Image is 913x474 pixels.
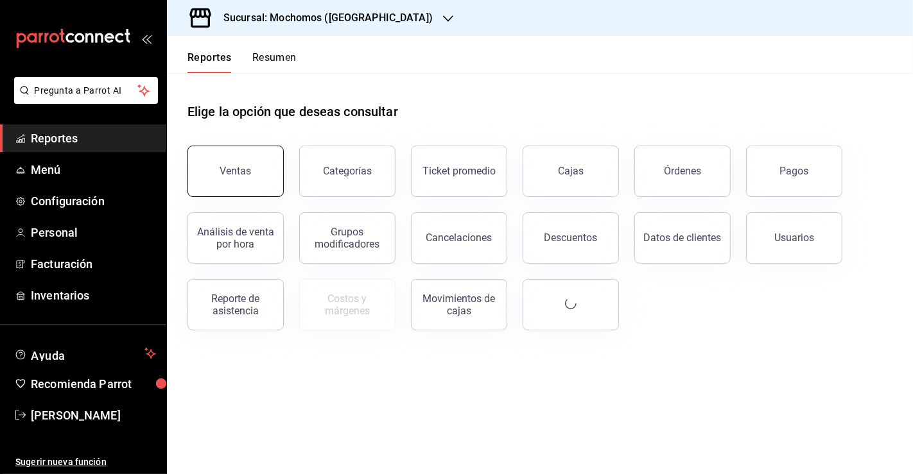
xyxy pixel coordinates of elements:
div: navigation tabs [187,51,297,73]
button: Descuentos [523,212,619,264]
button: Cancelaciones [411,212,507,264]
button: Usuarios [746,212,842,264]
span: Configuración [31,192,156,210]
button: Categorías [299,146,396,197]
span: Ayuda [31,346,139,361]
button: Pagos [746,146,842,197]
h1: Elige la opción que deseas consultar [187,102,398,121]
span: Facturación [31,255,156,273]
div: Reporte de asistencia [196,292,275,317]
div: Usuarios [774,232,814,244]
button: Órdenes [634,146,731,197]
span: Reportes [31,130,156,147]
button: Contrata inventarios para ver este reporte [299,279,396,330]
div: Ticket promedio [422,165,496,177]
span: Pregunta a Parrot AI [35,84,138,97]
div: Pagos [780,165,809,177]
div: Cajas [558,164,584,179]
button: Datos de clientes [634,212,731,264]
div: Movimientos de cajas [419,292,499,317]
span: Sugerir nueva función [15,455,156,469]
button: Movimientos de cajas [411,279,507,330]
div: Análisis de venta por hora [196,226,275,250]
button: Ticket promedio [411,146,507,197]
a: Pregunta a Parrot AI [9,93,158,106]
div: Descuentos [544,232,598,244]
button: Ventas [187,146,284,197]
div: Categorías [323,165,372,177]
div: Cancelaciones [426,232,492,244]
button: Reporte de asistencia [187,279,284,330]
span: [PERSON_NAME] [31,407,156,424]
span: Menú [31,161,156,178]
div: Ventas [220,165,252,177]
span: Inventarios [31,287,156,304]
button: Grupos modificadores [299,212,396,264]
button: Resumen [252,51,297,73]
button: open_drawer_menu [141,33,152,44]
div: Datos de clientes [644,232,722,244]
div: Grupos modificadores [308,226,387,250]
button: Reportes [187,51,232,73]
span: Recomienda Parrot [31,375,156,393]
a: Cajas [523,146,619,197]
button: Pregunta a Parrot AI [14,77,158,104]
span: Personal [31,224,156,241]
button: Análisis de venta por hora [187,212,284,264]
div: Órdenes [664,165,701,177]
div: Costos y márgenes [308,292,387,317]
h3: Sucursal: Mochomos ([GEOGRAPHIC_DATA]) [213,10,433,26]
